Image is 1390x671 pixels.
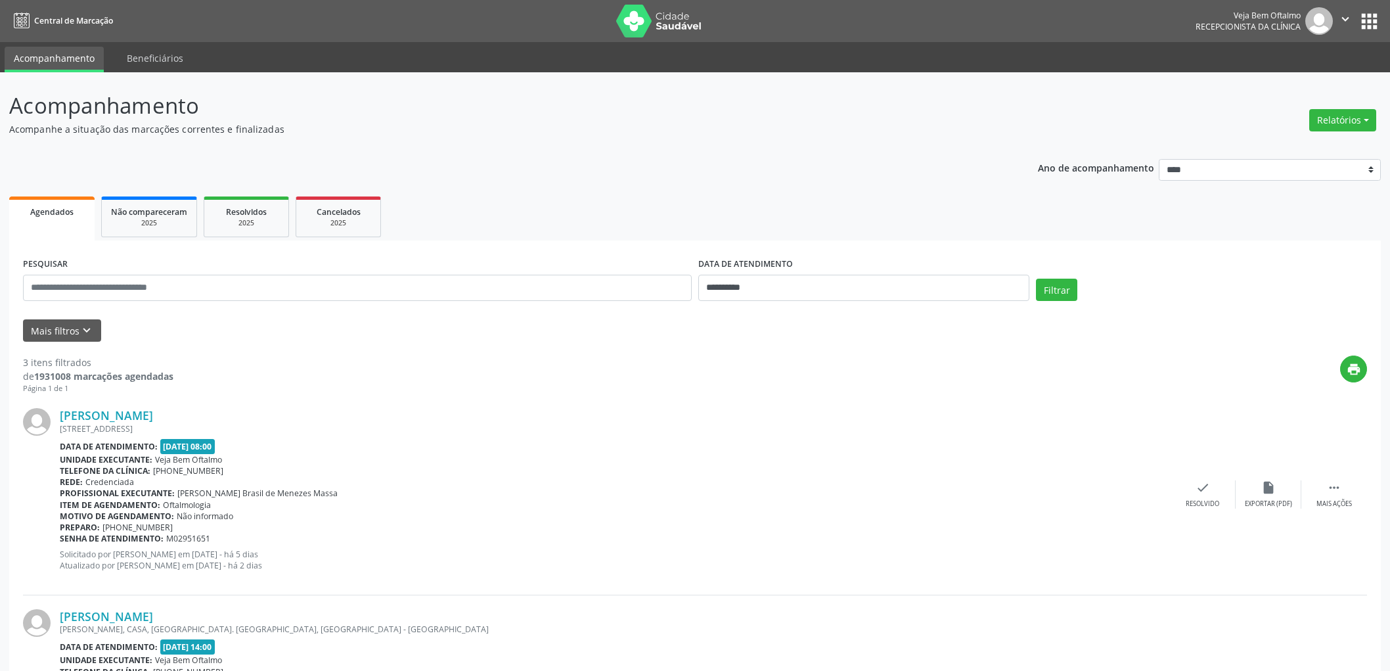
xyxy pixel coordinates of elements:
b: Unidade executante: [60,655,152,666]
i:  [1338,12,1353,26]
span: [DATE] 08:00 [160,439,215,454]
strong: 1931008 marcações agendadas [34,370,173,382]
span: Não compareceram [111,206,187,218]
p: Ano de acompanhamento [1038,159,1154,175]
p: Solicitado por [PERSON_NAME] em [DATE] - há 5 dias Atualizado por [PERSON_NAME] em [DATE] - há 2 ... [60,549,1170,571]
span: Veja Bem Oftalmo [155,454,222,465]
img: img [23,408,51,436]
img: img [1305,7,1333,35]
span: Credenciada [85,476,134,488]
i:  [1327,480,1341,495]
a: Acompanhamento [5,47,104,72]
button:  [1333,7,1358,35]
i: check [1196,480,1210,495]
a: Central de Marcação [9,10,113,32]
button: print [1340,356,1367,382]
b: Data de atendimento: [60,441,158,452]
p: Acompanhe a situação das marcações correntes e finalizadas [9,122,970,136]
button: Relatórios [1309,109,1376,131]
div: Resolvido [1186,499,1219,509]
b: Telefone da clínica: [60,465,150,476]
label: DATA DE ATENDIMENTO [698,254,793,275]
span: [PHONE_NUMBER] [153,465,223,476]
span: Não informado [177,511,233,522]
button: Mais filtroskeyboard_arrow_down [23,319,101,342]
span: [PERSON_NAME] Brasil de Menezes Massa [177,488,338,499]
span: Central de Marcação [34,15,113,26]
label: PESQUISAR [23,254,68,275]
button: apps [1358,10,1381,33]
a: Beneficiários [118,47,192,70]
div: [STREET_ADDRESS] [60,423,1170,434]
p: Acompanhamento [9,89,970,122]
i: keyboard_arrow_down [79,323,94,338]
div: 2025 [111,218,187,228]
span: Recepcionista da clínica [1196,21,1301,32]
div: Página 1 de 1 [23,383,173,394]
div: 3 itens filtrados [23,356,173,369]
b: Data de atendimento: [60,641,158,653]
b: Unidade executante: [60,454,152,465]
div: Veja Bem Oftalmo [1196,10,1301,21]
div: Mais ações [1316,499,1352,509]
b: Preparo: [60,522,100,533]
b: Profissional executante: [60,488,175,499]
img: img [23,609,51,637]
i: print [1347,362,1361,377]
span: Veja Bem Oftalmo [155,655,222,666]
div: 2025 [213,218,279,228]
div: 2025 [305,218,371,228]
span: Agendados [30,206,74,218]
a: [PERSON_NAME] [60,408,153,423]
span: [DATE] 14:00 [160,639,215,655]
span: Cancelados [317,206,361,218]
i: insert_drive_file [1261,480,1276,495]
b: Rede: [60,476,83,488]
div: [PERSON_NAME], CASA, [GEOGRAPHIC_DATA]. [GEOGRAPHIC_DATA], [GEOGRAPHIC_DATA] - [GEOGRAPHIC_DATA] [60,624,1170,635]
div: de [23,369,173,383]
span: Resolvidos [226,206,267,218]
button: Filtrar [1036,279,1077,301]
span: M02951651 [166,533,210,544]
b: Senha de atendimento: [60,533,164,544]
b: Motivo de agendamento: [60,511,174,522]
span: [PHONE_NUMBER] [102,522,173,533]
b: Item de agendamento: [60,499,160,511]
a: [PERSON_NAME] [60,609,153,624]
span: Oftalmologia [163,499,211,511]
div: Exportar (PDF) [1245,499,1292,509]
